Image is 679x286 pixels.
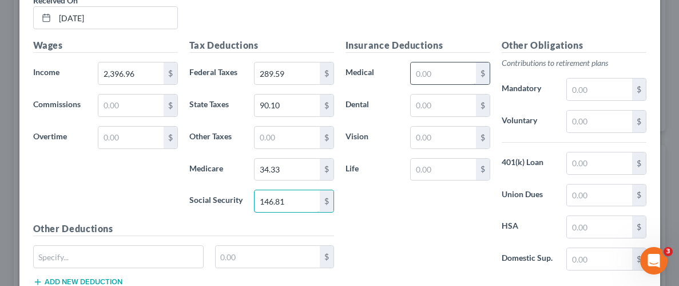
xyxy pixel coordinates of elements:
input: 0.00 [411,62,475,84]
div: $ [632,152,646,174]
input: 0.00 [567,79,632,100]
label: Dental [340,94,405,117]
label: Union Dues [496,184,561,207]
label: State Taxes [184,94,249,117]
input: 0.00 [567,152,632,174]
label: Commissions [27,94,93,117]
input: 0.00 [216,246,320,268]
input: 0.00 [567,216,632,238]
label: Medical [340,62,405,85]
label: Mandatory [496,78,561,101]
div: $ [320,246,333,268]
input: 0.00 [411,95,475,116]
p: Contributions to retirement plans [502,57,646,69]
div: $ [632,216,646,238]
input: 0.00 [567,248,632,270]
div: $ [476,159,490,181]
input: 0.00 [411,159,475,181]
h5: Tax Deductions [189,38,334,53]
div: $ [632,111,646,132]
label: 401(k) Loan [496,152,561,175]
div: $ [320,95,333,116]
input: MM/DD/YYYY [55,7,177,29]
input: 0.00 [98,127,163,148]
label: Voluntary [496,110,561,133]
div: $ [320,127,333,148]
div: $ [476,127,490,148]
div: $ [632,248,646,270]
h5: Wages [33,38,178,53]
h5: Other Deductions [33,222,334,236]
h5: Insurance Deductions [346,38,490,53]
span: 3 [664,247,673,256]
label: HSA [496,216,561,238]
label: Life [340,158,405,181]
label: Medicare [184,158,249,181]
div: $ [632,79,646,100]
label: Social Security [184,190,249,213]
label: Other Taxes [184,126,249,149]
div: $ [320,62,333,84]
h5: Other Obligations [502,38,646,53]
div: $ [476,95,490,116]
div: $ [320,190,333,212]
input: 0.00 [98,95,163,116]
input: 0.00 [411,127,475,148]
input: 0.00 [255,127,319,148]
label: Vision [340,126,405,149]
label: Overtime [27,126,93,149]
iframe: Intercom live chat [640,247,668,275]
div: $ [320,159,333,181]
input: 0.00 [255,95,319,116]
div: $ [164,95,177,116]
input: 0.00 [255,190,319,212]
span: Income [33,67,59,77]
label: Domestic Sup. [496,248,561,271]
input: 0.00 [567,111,632,132]
input: 0.00 [255,159,319,181]
div: $ [164,62,177,84]
input: Specify... [34,246,204,268]
input: 0.00 [567,185,632,206]
div: $ [476,62,490,84]
input: 0.00 [98,62,163,84]
div: $ [164,127,177,148]
div: $ [632,185,646,206]
input: 0.00 [255,62,319,84]
label: Federal Taxes [184,62,249,85]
